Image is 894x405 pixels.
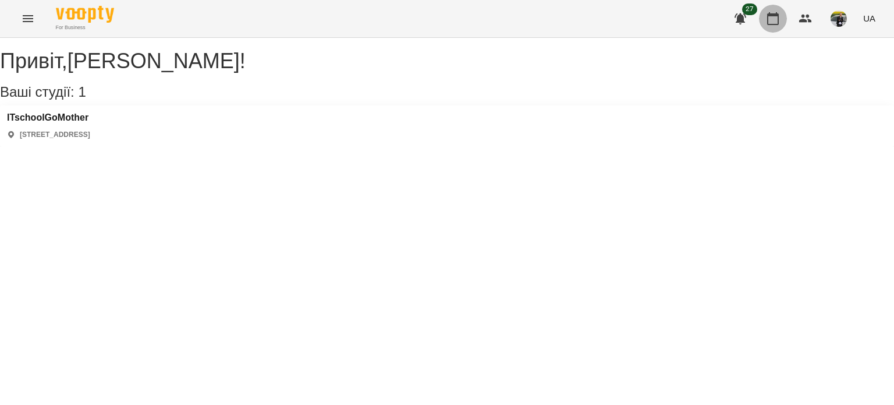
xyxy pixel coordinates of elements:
button: UA [858,8,880,29]
a: ITschoolGoMother [7,112,90,123]
span: 27 [742,3,757,15]
img: a92d573242819302f0c564e2a9a4b79e.jpg [831,10,847,27]
span: For Business [56,24,114,31]
span: UA [863,12,875,24]
img: Voopty Logo [56,6,114,23]
p: [STREET_ADDRESS] [20,130,90,140]
span: 1 [78,84,86,100]
button: Menu [14,5,42,33]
